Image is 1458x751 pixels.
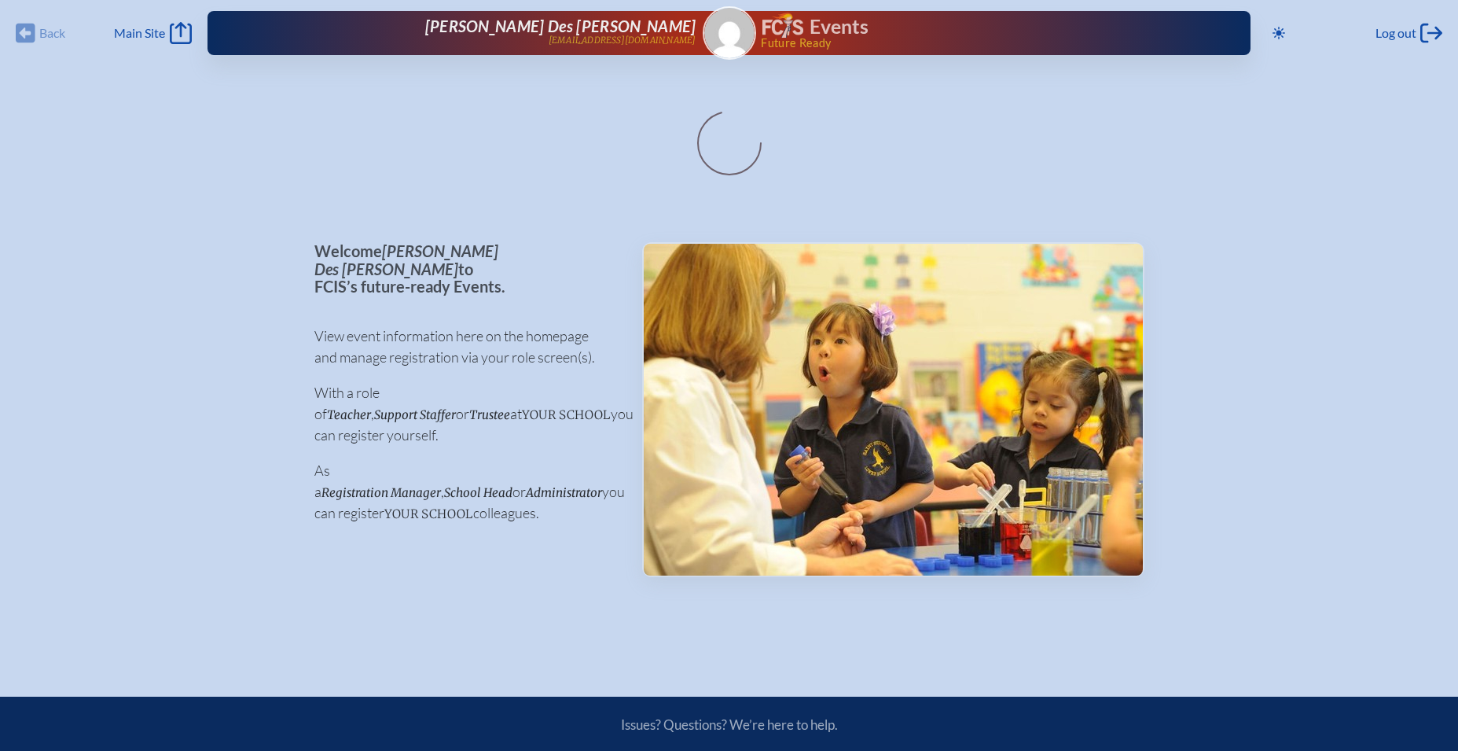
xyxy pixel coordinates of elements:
[762,13,1201,49] div: FCIS Events — Future ready
[321,485,441,500] span: Registration Manager
[314,242,617,296] p: Welcome to FCIS’s future-ready Events.
[704,8,755,58] img: Gravatar
[314,326,617,368] p: View event information here on the homepage and manage registration via your role screen(s).
[314,382,617,446] p: With a role of , or at you can register yourself.
[1375,25,1416,41] span: Log out
[314,241,498,278] span: [PERSON_NAME] Des [PERSON_NAME]
[703,6,756,60] a: Gravatar
[114,25,165,41] span: Main Site
[453,716,1006,733] p: Issues? Questions? We’re here to help.
[761,38,1200,49] span: Future Ready
[374,407,456,422] span: Support Staffer
[258,17,696,49] a: [PERSON_NAME] Des [PERSON_NAME][EMAIL_ADDRESS][DOMAIN_NAME]
[444,485,512,500] span: School Head
[327,407,371,422] span: Teacher
[469,407,510,422] span: Trustee
[549,35,696,46] p: [EMAIL_ADDRESS][DOMAIN_NAME]
[425,17,696,35] span: [PERSON_NAME] Des [PERSON_NAME]
[314,460,617,524] p: As a , or you can register colleagues.
[384,506,473,521] span: your school
[526,485,602,500] span: Administrator
[114,22,191,44] a: Main Site
[522,407,611,422] span: your school
[644,244,1143,576] img: Events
